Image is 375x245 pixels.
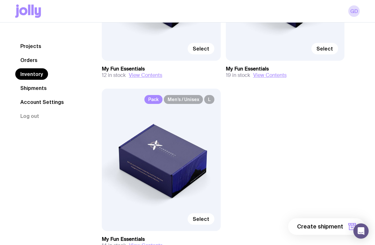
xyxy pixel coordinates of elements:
span: Select [316,45,333,52]
h3: My Fun Essentials [102,66,221,72]
div: Open Intercom Messenger [353,223,369,239]
span: Pack [144,95,163,104]
span: 12 in stock [102,72,126,78]
a: Account Settings [15,96,69,108]
h3: My Fun Essentials [102,236,221,242]
a: Projects [15,40,46,52]
button: View Contents [129,72,162,78]
a: Inventory [15,68,48,80]
button: View Contents [253,72,287,78]
button: Log out [15,110,44,122]
button: Create shipment [288,218,365,235]
h3: My Fun Essentials [226,66,345,72]
a: GD [348,5,360,17]
span: Select [193,45,209,52]
a: Orders [15,54,43,66]
span: Men’s / Unisex [164,95,203,104]
a: Shipments [15,82,52,94]
span: Create shipment [297,223,343,230]
span: L [204,95,214,104]
span: 19 in stock [226,72,250,78]
span: Select [193,216,209,222]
